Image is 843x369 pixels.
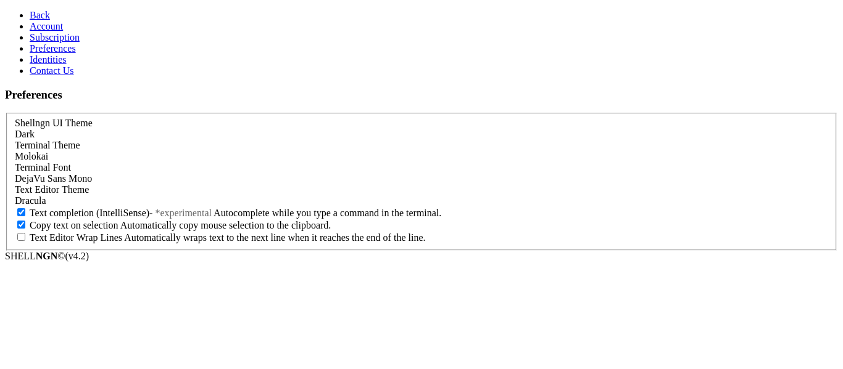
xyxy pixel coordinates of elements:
[15,184,89,195] label: Text Editor Theme
[30,43,76,54] a: Preferences
[30,32,80,43] a: Subscription
[15,129,35,139] span: Dark
[15,195,46,206] span: Dracula
[15,129,828,140] div: Dark
[15,195,828,206] div: Dracula
[17,221,25,229] input: Copy text on selection Automatically copy mouse selection to the clipboard.
[17,233,25,241] input: Text Editor Wrap Lines Automatically wraps text to the next line when it reaches the end of the l...
[30,208,149,218] span: Text completion (IntelliSense)
[124,232,425,243] span: Automatically wraps text to the next line when it reaches the end of the line.
[30,232,122,243] span: Text Editor Wrap Lines
[30,220,118,230] span: Copy text on selection
[15,151,48,161] span: Molokai
[15,118,93,128] label: Shellngn UI Theme
[65,251,89,261] span: 4.2.0
[30,21,63,31] a: Account
[30,10,50,20] a: Back
[30,54,67,65] a: Identities
[15,140,80,150] label: Terminal Theme
[120,220,331,230] span: Automatically copy mouse selection to the clipboard.
[15,162,71,172] label: Terminal Font
[17,208,25,216] input: Text completion (IntelliSense)- *experimental Autocomplete while you type a command in the terminal.
[5,88,838,102] h3: Preferences
[30,65,74,76] a: Contact Us
[36,251,58,261] b: NGN
[15,151,828,162] div: Molokai
[5,251,89,261] span: SHELL ©
[214,208,441,218] span: Autocomplete while you type a command in the terminal.
[15,173,92,184] span: DejaVu Sans Mono
[149,208,212,218] span: - *experimental
[15,173,828,184] div: DejaVu Sans Mono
